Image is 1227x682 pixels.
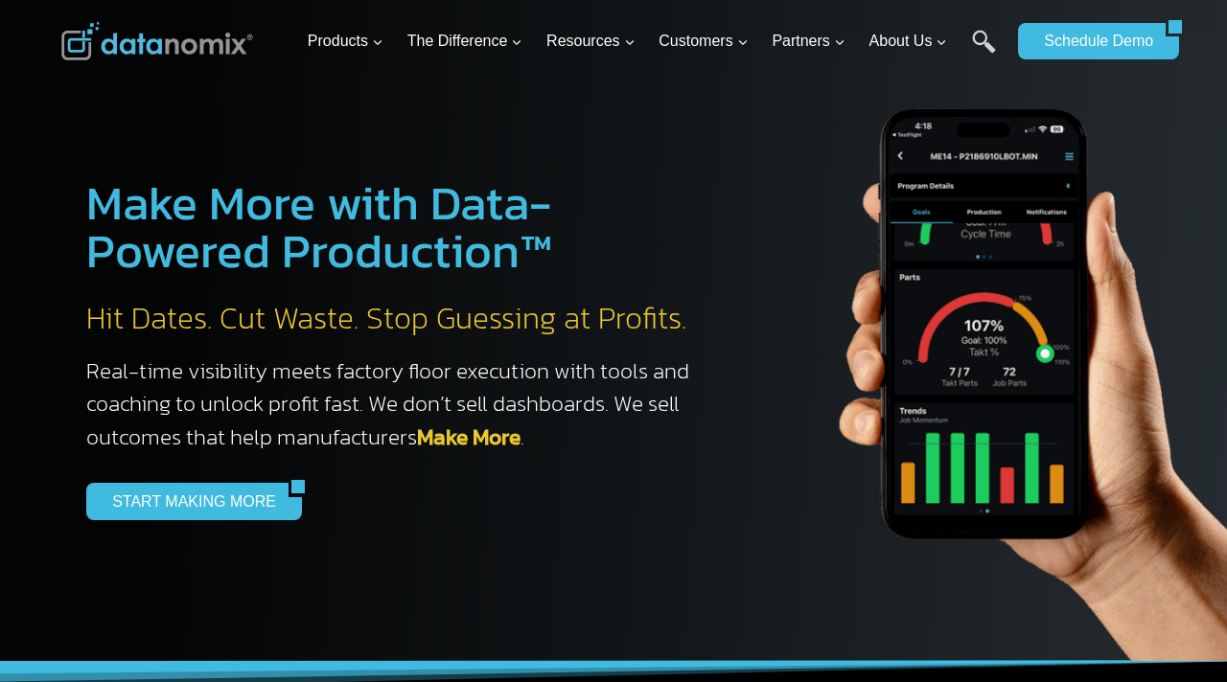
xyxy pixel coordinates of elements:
h3: Real-time visibility meets factory floor execution with tools and coaching to unlock profit fast.... [86,354,709,454]
span: Customers [659,29,748,54]
span: Products [308,29,383,54]
img: Datanomix [61,22,253,60]
a: Search [972,30,996,73]
span: Partners [772,29,845,54]
iframe: Popup CTA [10,343,317,672]
span: About Us [869,29,948,54]
a: Schedule Demo [1018,23,1166,59]
nav: Primary Navigation [300,11,1009,73]
span: The Difference [407,29,523,54]
span: Resources [546,29,635,54]
h2: Hit Dates. Cut Waste. Stop Guessing at Profits. [86,299,709,339]
a: Make More [417,421,521,453]
h1: Make More with Data-Powered Production™ [86,179,709,275]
